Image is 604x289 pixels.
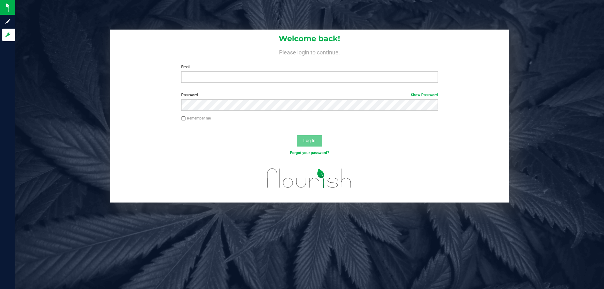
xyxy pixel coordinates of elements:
[181,115,211,121] label: Remember me
[181,93,198,97] span: Password
[260,162,359,194] img: flourish_logo.svg
[303,138,316,143] span: Log In
[110,48,509,55] h4: Please login to continue.
[290,151,329,155] a: Forgot your password?
[181,116,186,121] input: Remember me
[411,93,438,97] a: Show Password
[297,135,322,147] button: Log In
[181,64,438,70] label: Email
[5,18,11,25] inline-svg: Sign up
[5,32,11,38] inline-svg: Log in
[110,35,509,43] h1: Welcome back!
